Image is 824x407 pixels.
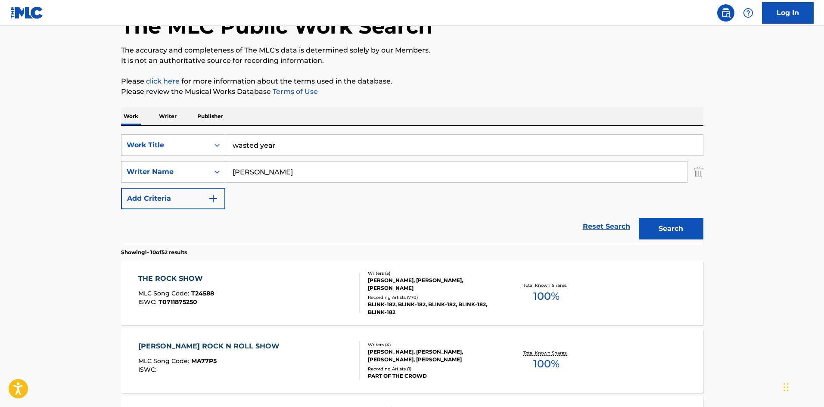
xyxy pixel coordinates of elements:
span: MA77P5 [191,357,217,365]
p: Writer [156,107,179,125]
p: Please for more information about the terms used in the database. [121,76,703,87]
button: Search [639,218,703,239]
div: Recording Artists ( 1 ) [368,366,498,372]
iframe: Chat Widget [781,366,824,407]
img: 9d2ae6d4665cec9f34b9.svg [208,193,218,204]
a: Log In [762,2,814,24]
p: Total Known Shares: [523,350,569,356]
div: [PERSON_NAME], [PERSON_NAME], [PERSON_NAME], [PERSON_NAME] [368,348,498,364]
span: ISWC : [138,366,159,373]
span: ISWC : [138,298,159,306]
p: Work [121,107,141,125]
a: Terms of Use [271,87,318,96]
h1: The MLC Public Work Search [121,13,432,39]
span: MLC Song Code : [138,357,191,365]
p: Please review the Musical Works Database [121,87,703,97]
div: [PERSON_NAME] ROCK N ROLL SHOW [138,341,284,351]
div: PART OF THE CROWD [368,372,498,380]
p: Publisher [195,107,226,125]
div: Writer Name [127,167,204,177]
a: Public Search [717,4,734,22]
div: BLINK-182, BLINK-182, BLINK-182, BLINK-182, BLINK-182 [368,301,498,316]
img: help [743,8,753,18]
a: Reset Search [578,217,634,236]
img: search [721,8,731,18]
a: [PERSON_NAME] ROCK N ROLL SHOWMLC Song Code:MA77P5ISWC:Writers (4)[PERSON_NAME], [PERSON_NAME], [... [121,328,703,393]
div: Work Title [127,140,204,150]
p: It is not an authoritative source for recording information. [121,56,703,66]
span: T24588 [191,289,214,297]
a: click here [146,77,180,85]
img: MLC Logo [10,6,44,19]
span: 100 % [533,356,560,372]
div: [PERSON_NAME], [PERSON_NAME], [PERSON_NAME] [368,277,498,292]
a: THE ROCK SHOWMLC Song Code:T24588ISWC:T0711875250Writers (3)[PERSON_NAME], [PERSON_NAME], [PERSON... [121,261,703,325]
div: Help [740,4,757,22]
div: Recording Artists ( 770 ) [368,294,498,301]
form: Search Form [121,134,703,244]
div: Writers ( 3 ) [368,270,498,277]
span: 100 % [533,289,560,304]
div: Writers ( 4 ) [368,342,498,348]
button: Add Criteria [121,188,225,209]
span: T0711875250 [159,298,197,306]
div: Drag [784,374,789,400]
div: THE ROCK SHOW [138,273,214,284]
span: MLC Song Code : [138,289,191,297]
p: Total Known Shares: [523,282,569,289]
p: The accuracy and completeness of The MLC's data is determined solely by our Members. [121,45,703,56]
p: Showing 1 - 10 of 52 results [121,249,187,256]
img: Delete Criterion [694,161,703,183]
